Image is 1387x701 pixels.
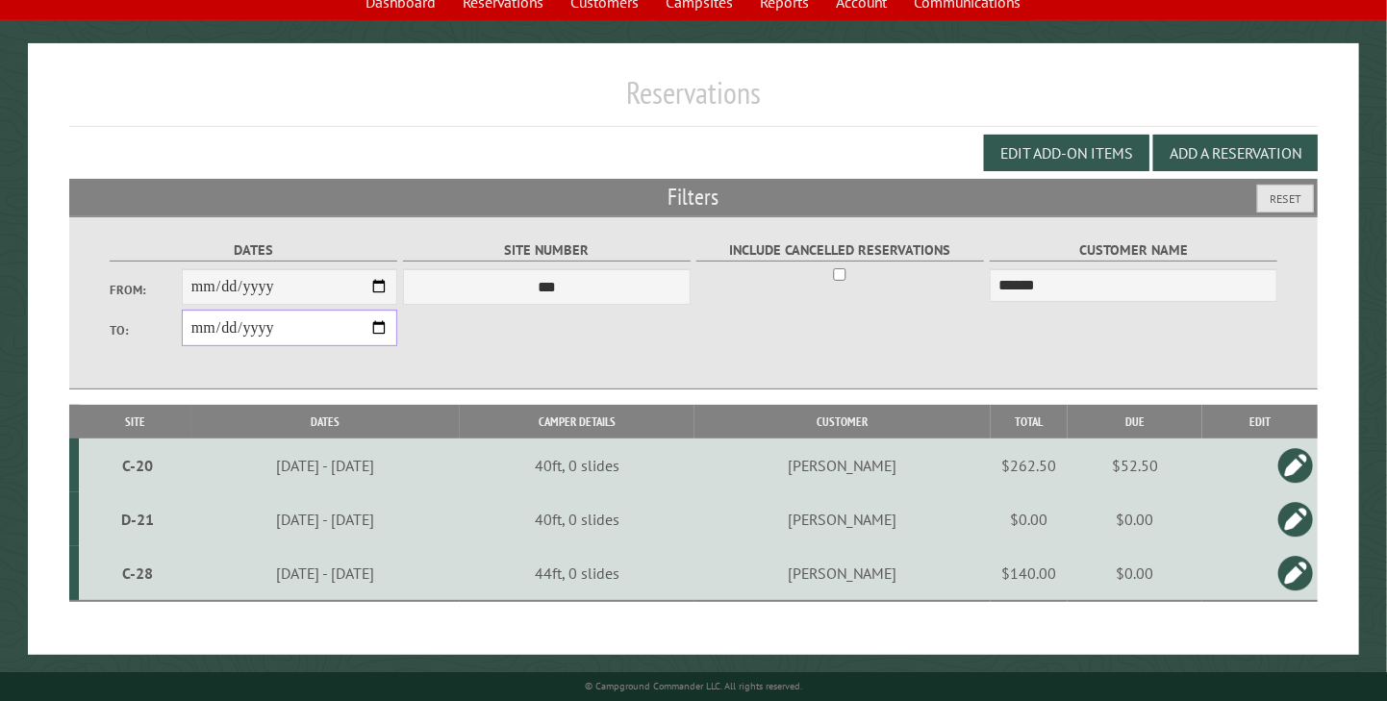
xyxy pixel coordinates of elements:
[1068,438,1202,492] td: $52.50
[1068,492,1202,546] td: $0.00
[194,510,457,529] div: [DATE] - [DATE]
[87,563,188,583] div: C-28
[194,456,457,475] div: [DATE] - [DATE]
[991,405,1068,438] th: Total
[1068,546,1202,601] td: $0.00
[69,74,1318,127] h1: Reservations
[403,239,691,262] label: Site Number
[460,492,694,546] td: 40ft, 0 slides
[1257,185,1314,213] button: Reset
[991,546,1068,601] td: $140.00
[191,405,461,438] th: Dates
[79,405,191,438] th: Site
[990,239,1277,262] label: Customer Name
[991,438,1068,492] td: $262.50
[991,492,1068,546] td: $0.00
[110,321,182,339] label: To:
[110,239,397,262] label: Dates
[585,680,802,692] small: © Campground Commander LLC. All rights reserved.
[1068,405,1202,438] th: Due
[194,563,457,583] div: [DATE] - [DATE]
[694,405,991,438] th: Customer
[460,546,694,601] td: 44ft, 0 slides
[87,456,188,475] div: C-20
[460,438,694,492] td: 40ft, 0 slides
[694,546,991,601] td: [PERSON_NAME]
[69,179,1318,215] h2: Filters
[696,239,984,262] label: Include Cancelled Reservations
[110,281,182,299] label: From:
[87,510,188,529] div: D-21
[1153,135,1318,171] button: Add a Reservation
[460,405,694,438] th: Camper Details
[694,438,991,492] td: [PERSON_NAME]
[694,492,991,546] td: [PERSON_NAME]
[984,135,1149,171] button: Edit Add-on Items
[1202,405,1318,438] th: Edit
